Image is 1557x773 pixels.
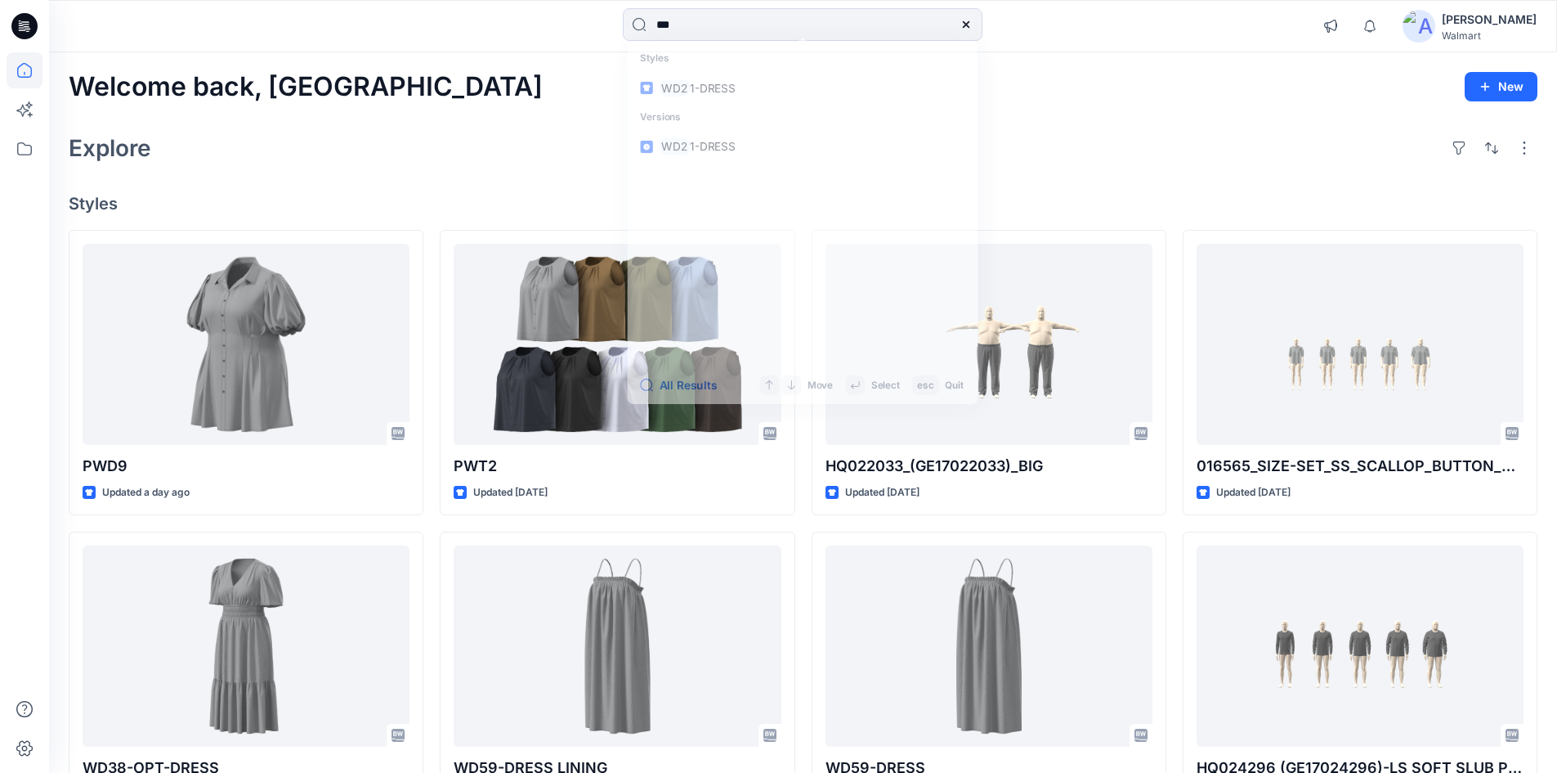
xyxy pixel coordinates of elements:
[69,72,543,102] h2: Welcome back, [GEOGRAPHIC_DATA]
[845,484,919,501] p: Updated [DATE]
[83,546,409,748] a: WD38-OPT-DRESS
[69,135,151,161] h2: Explore
[631,44,975,74] p: Styles
[631,132,975,161] a: WD21-DRESS
[871,377,900,393] p: Select
[660,137,691,155] mark: WD2
[69,194,1537,213] h4: Styles
[1465,72,1537,101] button: New
[454,244,781,446] a: PWT2
[1216,484,1291,501] p: Updated [DATE]
[917,377,933,393] p: esc
[690,140,736,154] span: 1-DRESS
[102,484,190,501] p: Updated a day ago
[825,546,1152,748] a: WD59-DRESS
[454,455,781,478] p: PWT2
[825,455,1152,478] p: HQ022033_(GE17022033)_BIG
[1197,455,1523,478] p: 016565_SIZE-SET_SS_SCALLOP_BUTTON_DOWN
[1197,244,1523,446] a: 016565_SIZE-SET_SS_SCALLOP_BUTTON_DOWN
[1442,29,1537,42] div: Walmart
[1442,10,1537,29] div: [PERSON_NAME]
[631,103,975,133] p: Versions
[945,377,963,393] p: Quit
[640,375,727,394] button: All Results
[825,244,1152,446] a: HQ022033_(GE17022033)_BIG
[631,74,975,103] a: WD21-DRESS
[83,455,409,478] p: PWD9
[1197,546,1523,748] a: HQ024296 (GE17024296)-LS SOFT SLUB POCKET CREW-REG
[660,79,691,97] mark: WD2
[690,81,736,95] span: 1-DRESS
[808,377,833,393] p: Move
[1403,10,1435,43] img: avatar
[83,244,409,446] a: PWD9
[454,546,781,748] a: WD59-DRESS LINING
[473,484,548,501] p: Updated [DATE]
